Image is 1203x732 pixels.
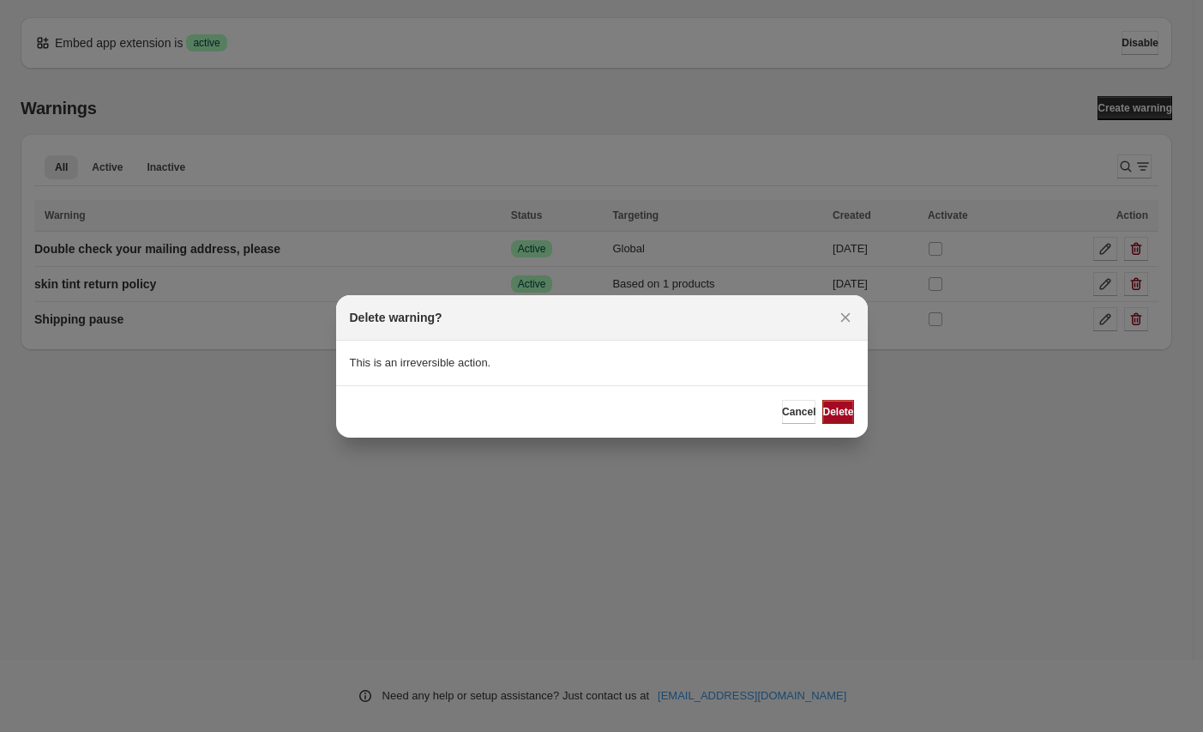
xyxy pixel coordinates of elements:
span: Delete [822,405,853,419]
h2: Delete warning? [350,309,442,326]
button: Cancel [782,400,815,424]
button: Close [833,306,857,330]
p: This is an irreversible action. [350,354,854,372]
button: Delete [822,400,853,424]
span: Cancel [782,405,815,419]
